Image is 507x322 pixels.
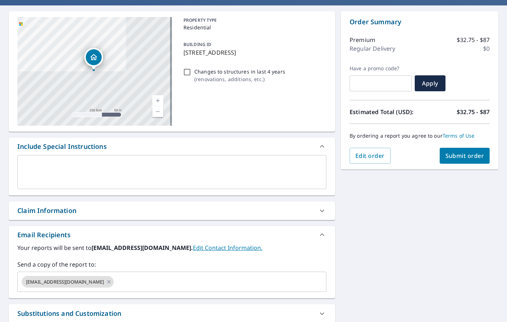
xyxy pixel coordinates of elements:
[17,206,76,216] div: Claim Information
[350,17,490,27] p: Order Summary
[152,95,163,106] a: Current Level 17, Zoom In
[183,41,211,47] p: BUILDING ID
[483,44,490,53] p: $0
[355,152,385,160] span: Edit order
[17,243,326,252] label: Your reports will be sent to
[350,148,390,164] button: Edit order
[183,24,324,31] p: Residential
[152,106,163,117] a: Current Level 17, Zoom Out
[350,35,375,44] p: Premium
[17,309,121,318] div: Substitutions and Customization
[193,244,262,252] a: EditContactInfo
[443,132,475,139] a: Terms of Use
[17,260,326,269] label: Send a copy of the report to:
[17,142,107,151] div: Include Special Instructions
[9,226,335,243] div: Email Recipients
[183,17,324,24] p: PROPERTY TYPE
[350,108,420,116] p: Estimated Total (USD):
[194,68,285,75] p: Changes to structures in last 4 years
[440,148,490,164] button: Submit order
[84,48,103,70] div: Dropped pin, building 1, Residential property, 210 Pleasant Ridge Rd Fairview Heights, IL 62208
[445,152,484,160] span: Submit order
[457,35,490,44] p: $32.75 - $87
[17,230,71,240] div: Email Recipients
[350,65,412,72] label: Have a promo code?
[22,279,108,285] span: [EMAIL_ADDRESS][DOMAIN_NAME]
[415,75,445,91] button: Apply
[421,79,440,87] span: Apply
[194,75,285,83] p: ( renovations, additions, etc. )
[350,44,395,53] p: Regular Delivery
[457,108,490,116] p: $32.75 - $87
[22,276,114,288] div: [EMAIL_ADDRESS][DOMAIN_NAME]
[350,133,490,139] p: By ordering a report you agree to our
[9,201,335,220] div: Claim Information
[92,244,193,252] b: [EMAIL_ADDRESS][DOMAIN_NAME].
[9,138,335,155] div: Include Special Instructions
[183,48,324,57] p: [STREET_ADDRESS]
